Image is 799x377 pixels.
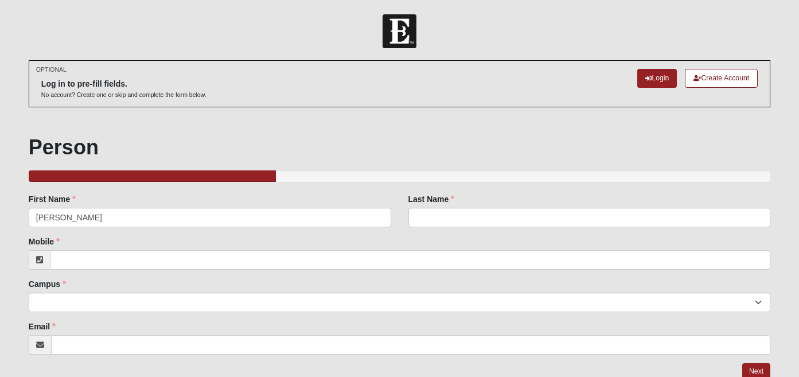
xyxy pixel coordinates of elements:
img: Church of Eleven22 Logo [383,14,416,48]
label: Email [29,321,56,332]
label: Campus [29,278,66,290]
small: OPTIONAL [36,65,67,74]
a: Login [637,69,677,88]
label: Last Name [408,193,455,205]
a: Create Account [685,69,758,88]
label: First Name [29,193,76,205]
h6: Log in to pre-fill fields. [41,79,206,89]
p: No account? Create one or skip and complete the form below. [41,91,206,99]
h1: Person [29,135,770,160]
label: Mobile [29,236,60,247]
